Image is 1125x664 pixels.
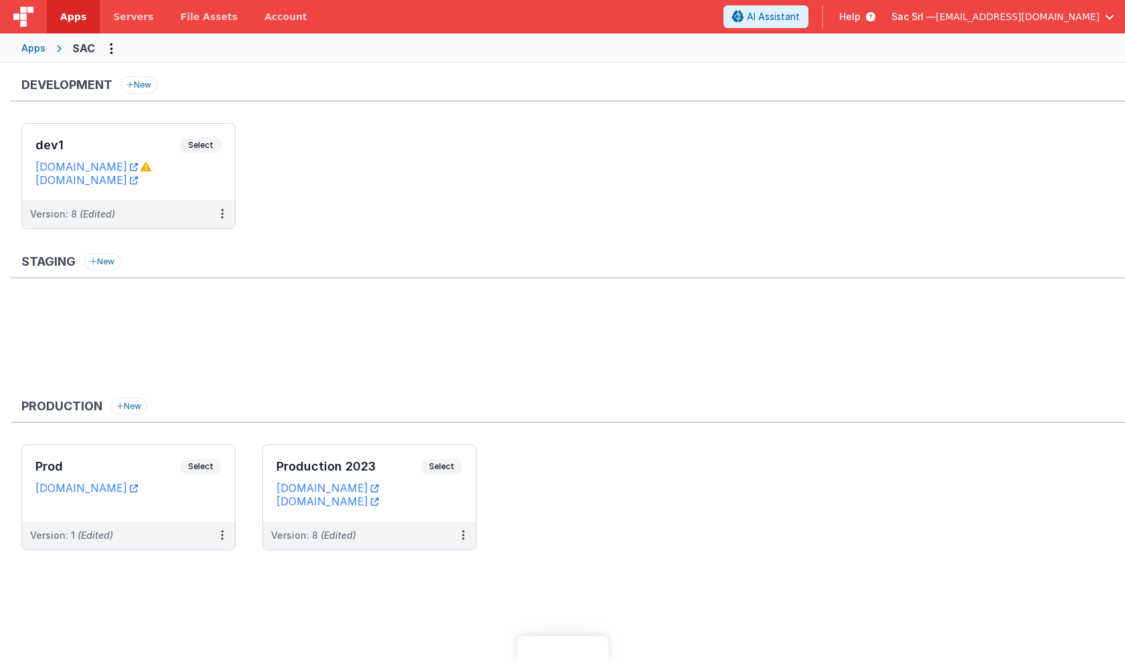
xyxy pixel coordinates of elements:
[936,10,1100,23] span: [EMAIL_ADDRESS][DOMAIN_NAME]
[60,10,86,23] span: Apps
[100,37,122,59] button: Options
[35,139,180,152] h3: dev1
[21,400,102,413] h3: Production
[80,208,115,220] span: (Edited)
[84,253,120,270] button: New
[30,207,115,221] div: Version: 8
[21,78,112,92] h3: Development
[276,481,379,495] a: [DOMAIN_NAME]
[120,76,157,94] button: New
[35,460,180,473] h3: Prod
[839,10,861,23] span: Help
[21,255,76,268] h3: Staging
[723,5,808,28] button: AI Assistant
[271,529,356,542] div: Version: 8
[891,10,936,23] span: Sac Srl —
[30,529,113,542] div: Version: 1
[180,459,222,475] span: Select
[891,10,1114,23] button: Sac Srl — [EMAIL_ADDRESS][DOMAIN_NAME]
[181,10,238,23] span: File Assets
[276,460,421,473] h3: Production 2023
[110,398,147,415] button: New
[35,481,138,495] a: [DOMAIN_NAME]
[421,459,462,475] span: Select
[21,41,46,55] div: Apps
[747,10,800,23] span: AI Assistant
[180,137,222,153] span: Select
[72,40,95,56] div: SAC
[321,529,356,541] span: (Edited)
[78,529,113,541] span: (Edited)
[517,636,608,664] iframe: Marker.io feedback button
[35,173,138,187] a: [DOMAIN_NAME]
[276,495,379,508] a: [DOMAIN_NAME]
[113,10,153,23] span: Servers
[35,160,138,173] a: [DOMAIN_NAME]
